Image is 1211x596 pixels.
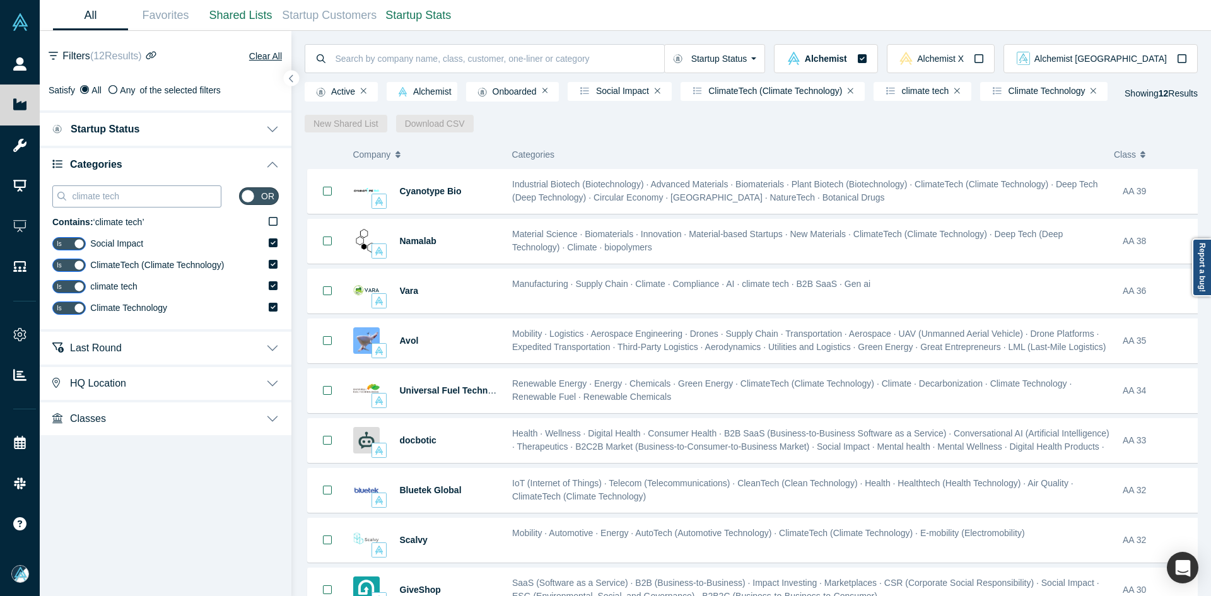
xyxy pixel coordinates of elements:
[90,260,224,270] span: ClimateTech (Climate Technology)
[353,141,498,168] button: Company
[848,86,853,95] button: Remove Filter
[1114,141,1136,168] span: Class
[573,86,649,95] span: Social Impact
[90,238,143,248] span: Social Impact
[310,87,355,97] span: Active
[70,158,122,170] span: Categories
[353,477,380,503] img: Bluetek Global's Logo
[1091,86,1096,95] button: Remove Filter
[686,86,843,95] span: ClimateTech (Climate Technology)
[1034,54,1167,63] span: Alchemist [GEOGRAPHIC_DATA]
[308,319,347,363] button: Bookmark
[70,412,106,424] span: Classes
[400,236,436,246] a: Namalab
[353,427,380,453] img: docbotic's Logo
[512,229,1063,252] span: Material Science · Biomaterials · Innovation · Material-based Startups · New Materials · ClimateT...
[673,54,682,64] img: Startup status
[787,52,800,65] img: alchemist Vault Logo
[40,329,291,365] button: Last Round
[70,342,122,354] span: Last Round
[308,169,347,213] button: Bookmark
[400,186,462,196] a: Cyanotype Bio
[512,179,1098,202] span: Industrial Biotech (Biotechnology) · Advanced Materials · Biomaterials · Plant Biotech (Biotechno...
[1003,44,1198,73] button: alchemist_aj Vault LogoAlchemist [GEOGRAPHIC_DATA]
[91,85,102,95] span: All
[400,336,419,346] a: Avol
[375,247,383,255] img: alchemist Vault Logo
[305,115,387,132] button: New Shared List
[375,296,383,305] img: alchemist Vault Logo
[353,327,380,354] img: Avol's Logo
[512,478,1074,501] span: IoT (Internet of Things) · Telecom (Telecommunications) · CleanTech (Clean Technology) · Health ·...
[512,329,1106,365] span: Mobility · Logistics · Aerospace Engineering · Drones · Supply Chain · Transportation · Aerospace...
[40,146,291,181] button: Categories
[1123,419,1198,462] div: AA 33
[40,365,291,400] button: HQ Location
[879,86,949,95] span: climate tech
[90,281,137,291] span: climate tech
[11,565,29,583] img: Mia Scott's Account
[353,141,390,168] span: Company
[664,44,766,73] button: Startup Status
[400,485,462,495] span: Bluetek Global
[398,87,407,96] img: alchemist Vault Logo
[308,419,347,462] button: Bookmark
[1123,219,1198,263] div: AA 38
[542,86,548,95] button: Remove Filter
[400,435,436,445] span: docbotic
[353,527,380,553] img: Scalvy's Logo
[71,123,139,135] span: Startup Status
[53,1,128,30] a: All
[308,369,347,412] button: Bookmark
[11,13,29,31] img: Alchemist Vault Logo
[353,178,380,204] img: Cyanotype Bio's Logo
[1192,238,1211,296] a: Report a bug!
[512,428,1109,465] span: Health · Wellness · Digital Health · Consumer Health · B2B SaaS (Business-to-Business Software as...
[400,585,441,595] span: GiveShop
[40,110,291,146] button: Startup Status
[90,50,142,61] span: ( 12 Results)
[655,86,660,95] button: Remove Filter
[49,84,283,97] div: Satisfy of the selected filters
[400,535,428,545] a: Scalvy
[1159,88,1169,98] strong: 12
[62,49,141,64] span: Filters
[954,86,960,95] button: Remove Filter
[1123,319,1198,363] div: AA 35
[899,52,913,65] img: alchemistx Vault Logo
[71,188,221,204] input: Search Categories
[203,1,278,30] a: Shared Lists
[70,377,126,389] span: HQ Location
[512,528,1025,538] span: Mobility · Automotive · Energy · AutoTech (Automotive Technology) · ClimateTech (Climate Technolo...
[1017,52,1030,65] img: alchemist_aj Vault Logo
[887,44,995,73] button: alchemistx Vault LogoAlchemist X
[308,269,347,313] button: Bookmark
[986,86,1085,95] span: Climate Technology
[52,124,62,134] img: Startup status
[52,217,144,227] span: ‘ climate tech ’
[392,87,452,97] span: Alchemist
[120,85,135,95] span: Any
[52,217,93,227] b: Contains:
[400,286,419,296] a: Vara
[805,54,847,63] span: Alchemist
[375,346,383,355] img: alchemist Vault Logo
[375,496,383,505] img: alchemist Vault Logo
[375,197,383,206] img: alchemist Vault Logo
[308,518,347,562] button: Bookmark
[375,396,383,405] img: alchemist Vault Logo
[1123,518,1198,562] div: AA 32
[512,279,870,289] span: Manufacturing · Supply Chain · Climate · Compliance · AI · climate tech · B2B SaaS · Gen ai
[400,385,519,395] span: Universal Fuel Technologies
[353,377,380,404] img: Universal Fuel Technologies's Logo
[316,87,325,97] img: Startup status
[90,303,167,313] span: Climate Technology
[1123,269,1198,313] div: AA 36
[472,87,537,97] span: Onboarded
[308,469,347,512] button: Bookmark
